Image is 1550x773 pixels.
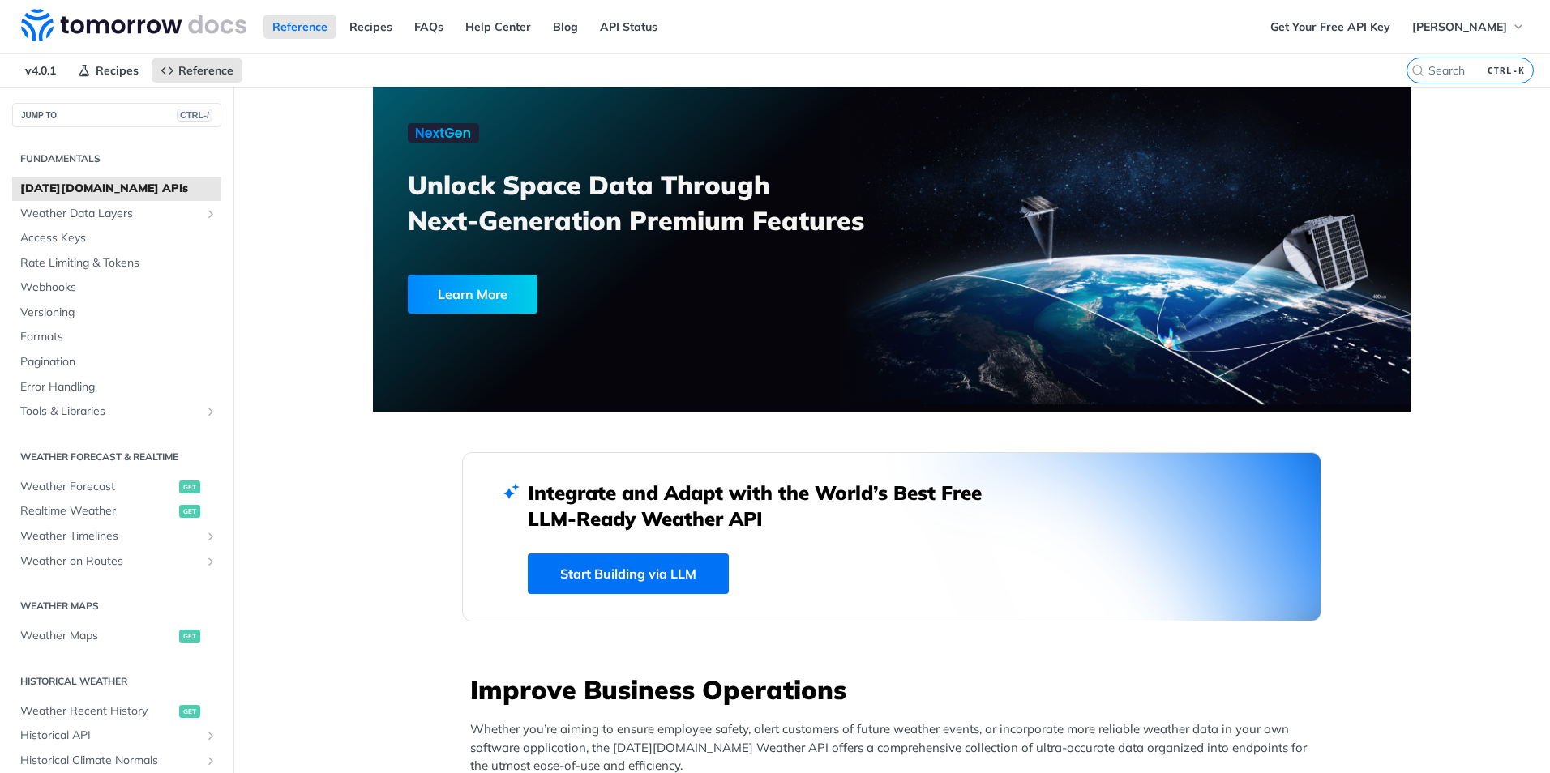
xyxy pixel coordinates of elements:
a: Reference [263,15,336,39]
svg: Search [1411,64,1424,77]
span: Tools & Libraries [20,404,200,420]
span: Realtime Weather [20,503,175,519]
span: Access Keys [20,230,217,246]
a: [DATE][DOMAIN_NAME] APIs [12,177,221,201]
span: Weather Recent History [20,703,175,720]
h3: Unlock Space Data Through Next-Generation Premium Features [408,167,910,238]
h2: Integrate and Adapt with the World’s Best Free LLM-Ready Weather API [528,480,1006,532]
span: Rate Limiting & Tokens [20,255,217,271]
button: [PERSON_NAME] [1403,15,1534,39]
span: Weather Forecast [20,479,175,495]
span: Weather Data Layers [20,206,200,222]
div: Learn More [408,275,537,314]
button: Show subpages for Tools & Libraries [204,405,217,418]
button: Show subpages for Historical API [204,729,217,742]
span: Weather on Routes [20,553,200,570]
a: Realtime Weatherget [12,499,221,523]
a: Weather Data LayersShow subpages for Weather Data Layers [12,202,221,226]
a: Historical APIShow subpages for Historical API [12,724,221,748]
span: get [179,630,200,643]
span: Error Handling [20,379,217,395]
a: Rate Limiting & Tokens [12,251,221,275]
kbd: CTRL-K [1484,62,1529,79]
span: [PERSON_NAME] [1412,19,1507,34]
span: CTRL-/ [177,109,212,122]
span: get [179,505,200,518]
a: Recipes [69,58,148,83]
h3: Improve Business Operations [470,672,1321,707]
button: Show subpages for Weather on Routes [204,555,217,568]
a: Access Keys [12,226,221,250]
span: Formats [20,329,217,345]
span: Weather Maps [20,628,175,644]
h2: Historical Weather [12,674,221,689]
h2: Weather Forecast & realtime [12,450,221,464]
span: Historical Climate Normals [20,753,200,769]
span: Historical API [20,728,200,744]
a: Recipes [340,15,401,39]
a: API Status [591,15,666,39]
a: Learn More [408,275,809,314]
span: Reference [178,63,233,78]
a: Weather Forecastget [12,475,221,499]
button: Show subpages for Weather Data Layers [204,207,217,220]
span: get [179,480,200,493]
a: Get Your Free API Key [1261,15,1399,39]
span: Weather Timelines [20,528,200,545]
span: Webhooks [20,280,217,296]
span: get [179,705,200,718]
a: Weather Mapsget [12,624,221,648]
a: Weather TimelinesShow subpages for Weather Timelines [12,524,221,549]
a: Tools & LibrariesShow subpages for Tools & Libraries [12,399,221,424]
a: Formats [12,325,221,349]
span: v4.0.1 [16,58,65,83]
button: Show subpages for Historical Climate Normals [204,754,217,767]
a: Historical Climate NormalsShow subpages for Historical Climate Normals [12,749,221,773]
a: Pagination [12,350,221,374]
span: [DATE][DOMAIN_NAME] APIs [20,181,217,197]
a: Versioning [12,301,221,325]
button: Show subpages for Weather Timelines [204,530,217,543]
a: Webhooks [12,275,221,300]
a: Weather on RoutesShow subpages for Weather on Routes [12,549,221,574]
a: Help Center [456,15,540,39]
a: FAQs [405,15,452,39]
span: Recipes [96,63,139,78]
a: Blog [544,15,587,39]
img: NextGen [408,123,479,143]
img: Tomorrow.io Weather API Docs [21,9,246,41]
h2: Fundamentals [12,152,221,166]
span: Versioning [20,305,217,321]
button: JUMP TOCTRL-/ [12,103,221,127]
h2: Weather Maps [12,599,221,613]
span: Pagination [20,354,217,370]
a: Start Building via LLM [528,553,729,594]
a: Reference [152,58,242,83]
a: Error Handling [12,375,221,399]
a: Weather Recent Historyget [12,699,221,724]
